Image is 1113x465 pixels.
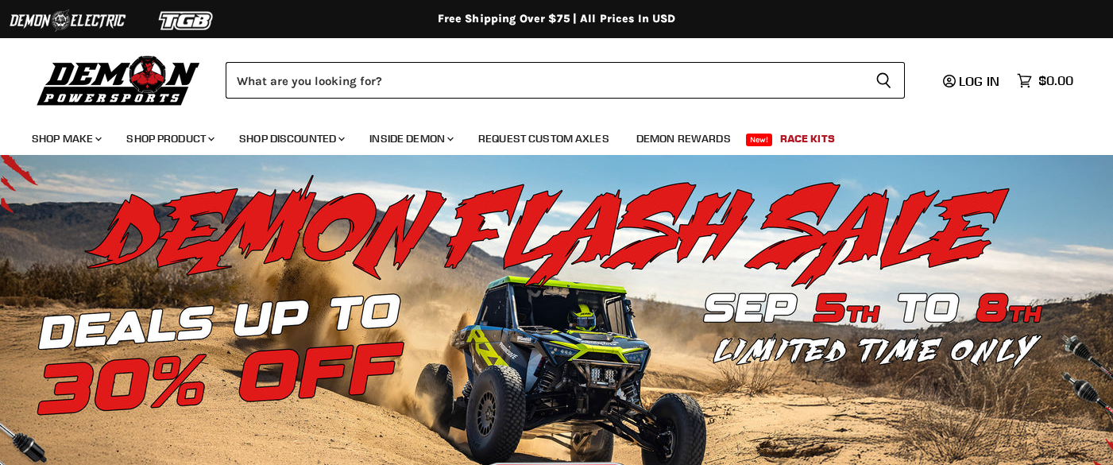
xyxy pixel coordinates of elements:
a: Shop Product [114,122,224,155]
a: Inside Demon [357,122,463,155]
a: Demon Rewards [624,122,743,155]
a: $0.00 [1009,69,1081,92]
form: Product [226,62,905,99]
input: Search [226,62,863,99]
span: $0.00 [1038,73,1073,88]
a: Race Kits [768,122,847,155]
span: New! [746,134,773,146]
img: Demon Electric Logo 2 [8,6,127,36]
a: Request Custom Axles [466,122,621,155]
span: Log in [959,73,999,89]
ul: Main menu [20,116,1069,155]
a: Log in [936,74,1009,88]
img: Demon Powersports [32,52,206,108]
a: Shop Make [20,122,111,155]
img: TGB Logo 2 [127,6,246,36]
a: Shop Discounted [227,122,354,155]
button: Search [863,62,905,99]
